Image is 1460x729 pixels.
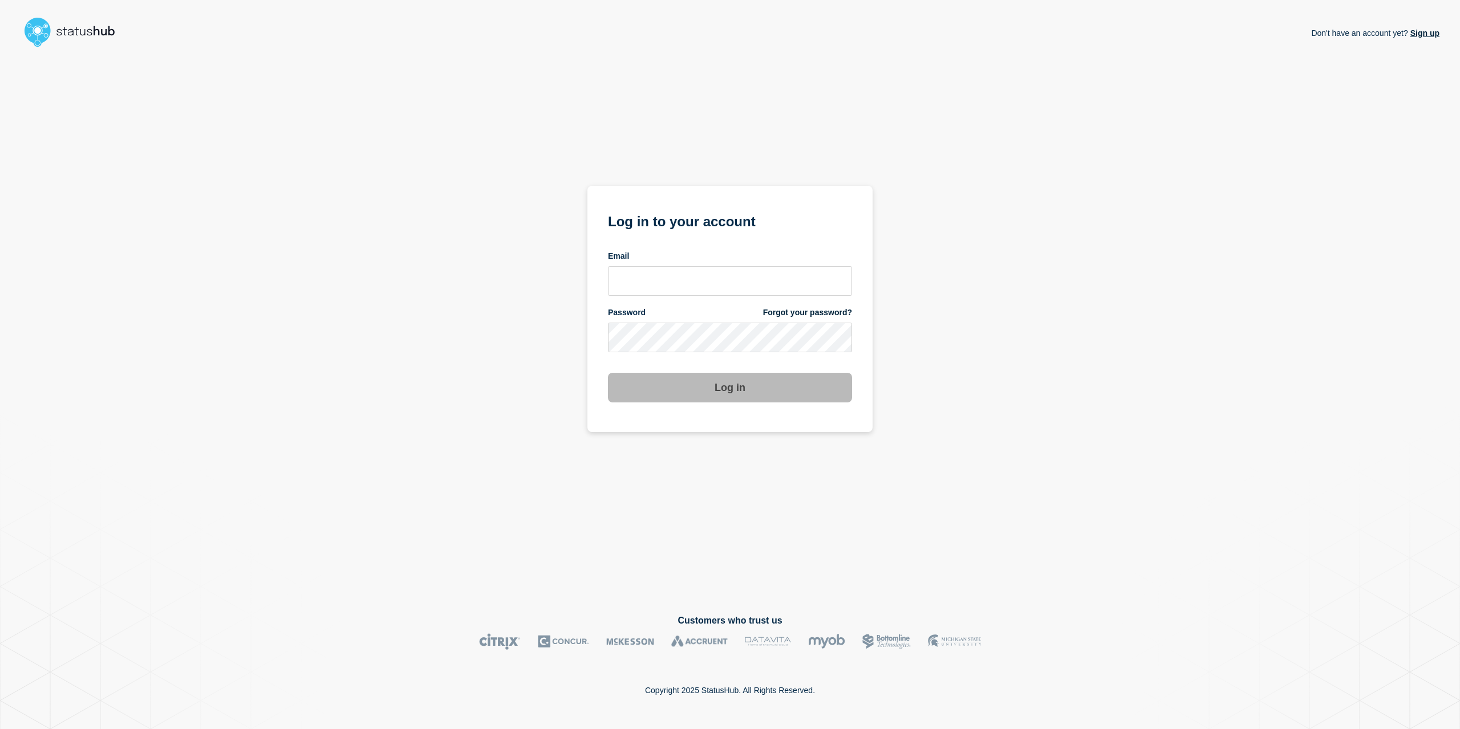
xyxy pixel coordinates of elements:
[763,307,852,318] a: Forgot your password?
[538,633,589,650] img: Concur logo
[1408,28,1439,38] a: Sign up
[608,210,852,231] h1: Log in to your account
[671,633,728,650] img: Accruent logo
[608,307,646,318] span: Password
[645,686,815,695] p: Copyright 2025 StatusHub. All Rights Reserved.
[479,633,521,650] img: Citrix logo
[1311,19,1439,47] p: Don't have an account yet?
[808,633,845,650] img: myob logo
[606,633,654,650] img: McKesson logo
[21,616,1439,626] h2: Customers who trust us
[608,266,852,296] input: email input
[928,633,981,650] img: MSU logo
[745,633,791,650] img: DataVita logo
[608,323,852,352] input: password input
[862,633,911,650] img: Bottomline logo
[608,251,629,262] span: Email
[608,373,852,402] button: Log in
[21,14,129,50] img: StatusHub logo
